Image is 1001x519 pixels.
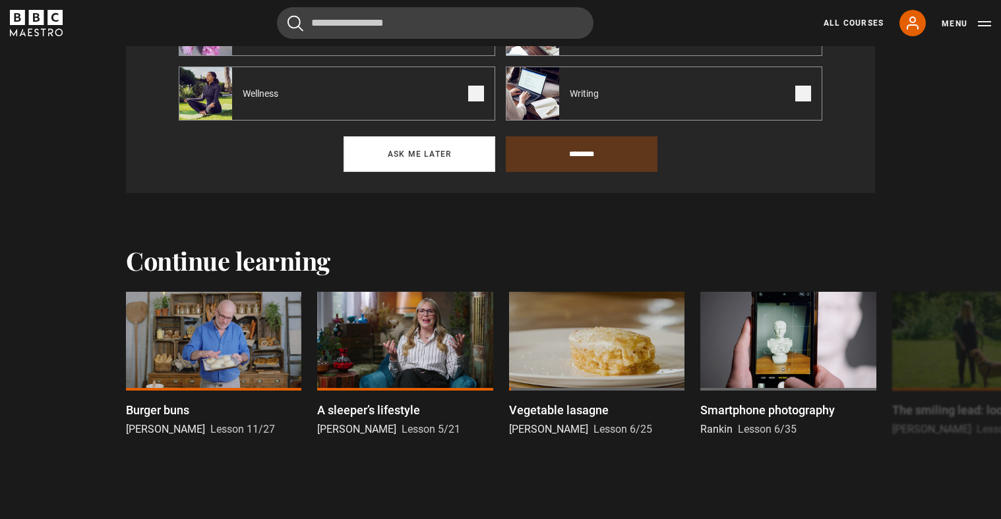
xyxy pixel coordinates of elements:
span: [PERSON_NAME] [892,423,971,435]
span: Lesson 6/35 [738,423,797,435]
button: Toggle navigation [942,17,991,30]
a: A sleeper’s lifestyle [PERSON_NAME] Lesson 5/21 [317,292,493,437]
span: Wellness [232,87,294,100]
span: Lesson 11/27 [210,423,275,435]
span: [PERSON_NAME] [317,423,396,435]
span: Lesson 6/25 [593,423,652,435]
p: Smartphone photography [700,401,835,419]
input: Search [277,7,593,39]
button: Ask me later [344,136,495,172]
a: Vegetable lasagne [PERSON_NAME] Lesson 6/25 [509,292,684,437]
a: Burger buns [PERSON_NAME] Lesson 11/27 [126,292,301,437]
span: Rankin [700,423,733,435]
span: Writing [559,87,615,100]
span: [PERSON_NAME] [509,423,588,435]
p: Burger buns [126,401,189,419]
p: Vegetable lasagne [509,401,609,419]
svg: BBC Maestro [10,10,63,36]
span: Lesson 5/21 [402,423,460,435]
button: Submit the search query [288,15,303,32]
h2: Continue learning [126,246,875,276]
a: All Courses [824,17,884,29]
a: Smartphone photography Rankin Lesson 6/35 [700,292,876,437]
p: A sleeper’s lifestyle [317,401,420,419]
span: [PERSON_NAME] [126,423,205,435]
